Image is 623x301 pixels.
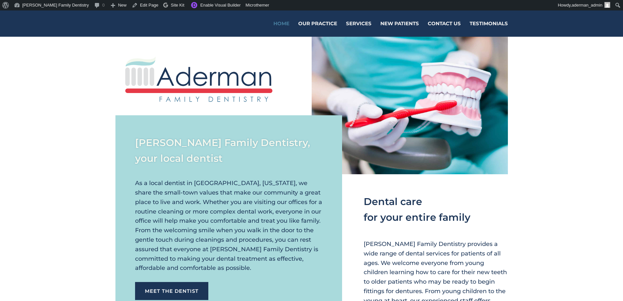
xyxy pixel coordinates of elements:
[470,21,508,37] a: Testimonials
[346,21,372,37] a: Services
[380,21,419,37] a: New Patients
[572,3,602,8] span: aderman_admin
[273,21,289,37] a: Home
[364,194,508,229] h2: Dental care for your entire family
[135,179,323,273] p: As a local dentist in [GEOGRAPHIC_DATA], [US_STATE], we share the small-town values that make our...
[135,282,208,300] a: Meet the Dentist
[298,21,337,37] a: Our Practice
[171,3,184,8] span: Site Kit
[125,56,272,102] img: aderman-logo-full-color-on-transparent-vector
[135,135,323,170] h2: [PERSON_NAME] Family Dentistry, your local dentist
[428,21,461,37] a: Contact Us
